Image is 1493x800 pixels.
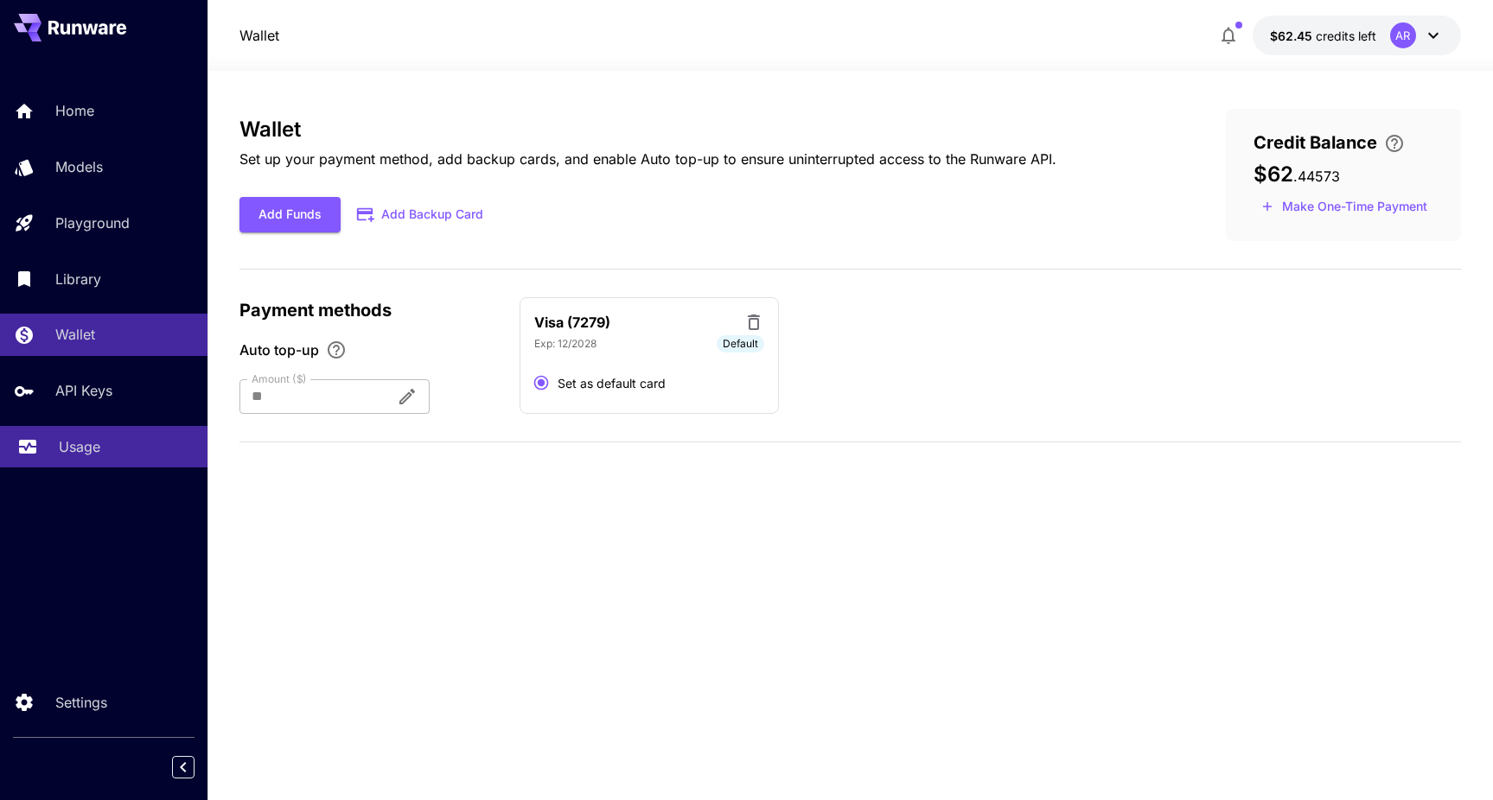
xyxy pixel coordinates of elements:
button: Collapse sidebar [172,756,195,778]
span: . 44573 [1293,168,1340,185]
p: Usage [59,436,100,457]
button: Add Backup Card [341,198,501,232]
p: Models [55,156,103,177]
button: Add Funds [239,197,341,232]
button: Enable Auto top-up to ensure uninterrupted service. We'll automatically bill the chosen amount wh... [319,340,354,360]
button: Make a one-time, non-recurring payment [1254,194,1435,220]
p: Set up your payment method, add backup cards, and enable Auto top-up to ensure uninterrupted acce... [239,149,1056,169]
p: Library [55,269,101,289]
span: Credit Balance [1254,130,1377,156]
p: Exp: 12/2028 [534,336,597,352]
button: Enter your card details and choose an Auto top-up amount to avoid service interruptions. We'll au... [1377,133,1412,154]
p: API Keys [55,380,112,401]
div: Collapse sidebar [185,752,207,783]
span: Auto top-up [239,340,319,360]
div: AR [1390,22,1416,48]
button: $62.44573AR [1253,16,1461,55]
h3: Wallet [239,117,1056,142]
p: Home [55,100,94,121]
span: Set as default card [558,374,666,392]
p: Wallet [55,324,95,345]
span: credits left [1316,29,1376,43]
span: $62 [1254,162,1293,187]
a: Wallet [239,25,279,46]
p: Settings [55,692,107,713]
p: Visa (7279) [534,312,610,333]
div: $62.44573 [1270,27,1376,45]
label: Amount ($) [252,371,307,386]
nav: breadcrumb [239,25,279,46]
p: Payment methods [239,297,499,323]
p: Playground [55,213,130,233]
span: Default [717,336,764,352]
span: $62.45 [1270,29,1316,43]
